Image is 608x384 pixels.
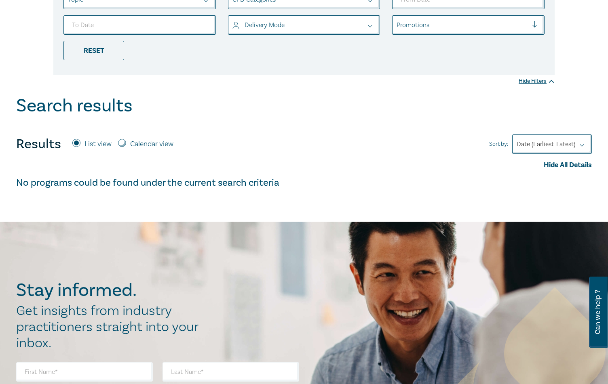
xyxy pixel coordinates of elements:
[163,362,299,382] input: Last Name*
[16,303,207,351] h2: Get insights from industry practitioners straight into your inbox.
[594,281,602,343] span: Can we help ?
[519,77,555,85] div: Hide Filters
[16,280,207,301] h2: Stay informed.
[16,176,592,189] h4: No programs could be found under the current search criteria
[130,139,173,149] label: Calendar view
[232,21,234,29] input: select
[16,362,153,382] input: First Name*
[84,139,112,149] label: List view
[63,15,216,35] input: To Date
[489,140,508,149] span: Sort by:
[63,41,124,60] div: Reset
[16,160,592,170] div: Hide All Details
[517,140,518,149] input: Sort by
[16,136,61,152] h4: Results
[397,21,398,29] input: select
[16,95,133,116] h1: Search results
